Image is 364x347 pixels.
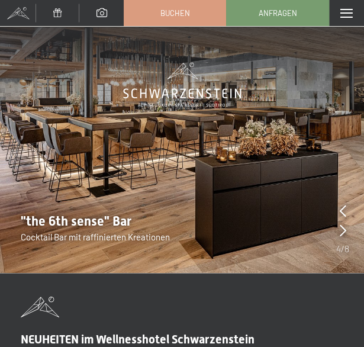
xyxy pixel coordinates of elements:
[259,8,297,18] span: Anfragen
[341,242,344,255] span: /
[124,1,226,25] a: Buchen
[336,242,341,255] span: 4
[21,332,255,346] span: NEUHEITEN im Wellnesshotel Schwarzenstein
[160,8,190,18] span: Buchen
[227,1,328,25] a: Anfragen
[344,242,349,255] span: 8
[21,232,170,242] span: Cocktail Bar mit raffinierten Kreationen
[21,214,131,229] span: "the 6th sense" Bar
